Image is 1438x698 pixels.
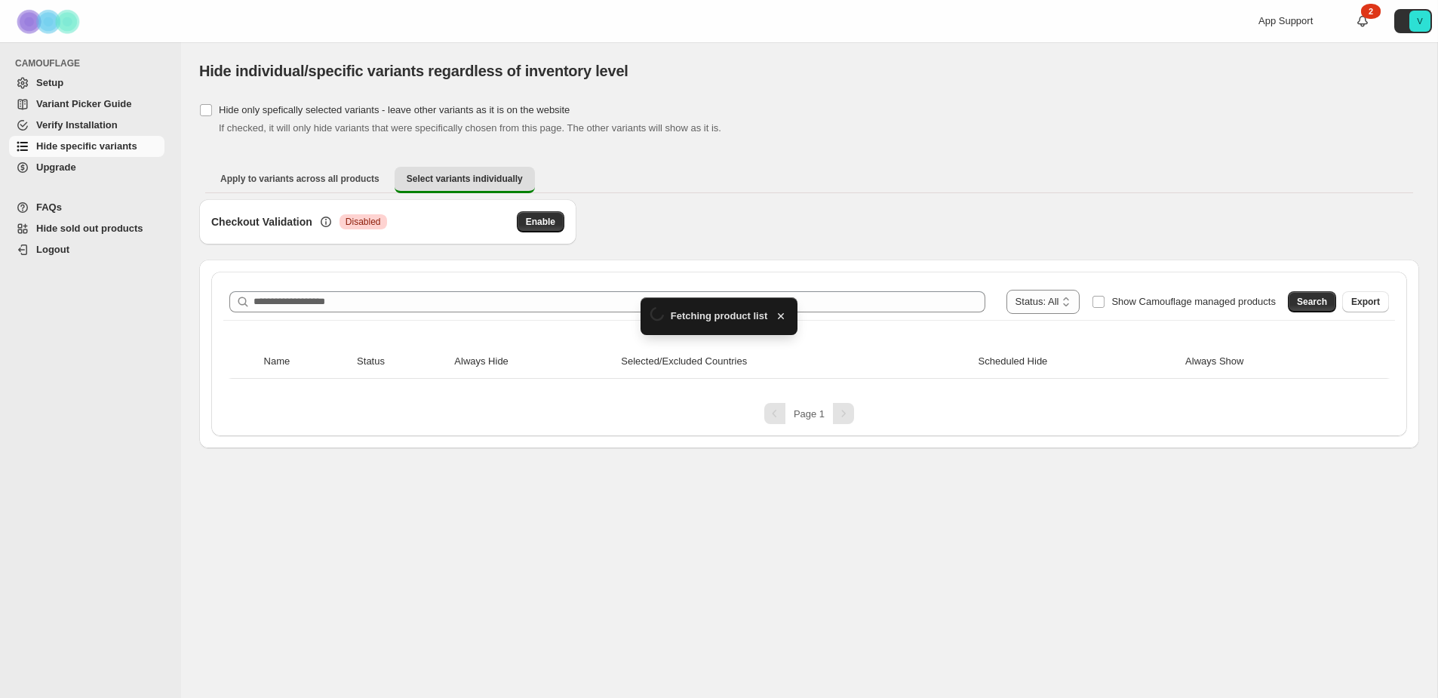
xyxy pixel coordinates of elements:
span: CAMOUFLAGE [15,57,171,69]
span: Setup [36,77,63,88]
th: Selected/Excluded Countries [616,345,973,379]
span: Upgrade [36,161,76,173]
span: Disabled [346,216,381,228]
a: Variant Picker Guide [9,94,164,115]
th: Always Hide [450,345,616,379]
span: If checked, it will only hide variants that were specifically chosen from this page. The other va... [219,122,721,134]
button: Avatar with initials V [1394,9,1432,33]
span: Page 1 [794,408,825,420]
span: FAQs [36,201,62,213]
th: Status [352,345,450,379]
img: Camouflage [12,1,88,42]
span: Show Camouflage managed products [1111,296,1276,307]
span: Variant Picker Guide [36,98,131,109]
div: 2 [1361,4,1381,19]
button: Select variants individually [395,167,535,193]
button: Apply to variants across all products [208,167,392,191]
a: FAQs [9,197,164,218]
a: Hide specific variants [9,136,164,157]
button: Enable [517,211,564,232]
span: Verify Installation [36,119,118,131]
button: Export [1342,291,1389,312]
span: Enable [526,216,555,228]
th: Scheduled Hide [974,345,1181,379]
span: Logout [36,244,69,255]
a: Hide sold out products [9,218,164,239]
span: Hide specific variants [36,140,137,152]
a: Upgrade [9,157,164,178]
span: Avatar with initials V [1409,11,1430,32]
nav: Pagination [223,403,1395,424]
span: Export [1351,296,1380,308]
span: App Support [1258,15,1313,26]
th: Name [260,345,352,379]
div: Select variants individually [199,199,1419,448]
span: Hide sold out products [36,223,143,234]
button: Search [1288,291,1336,312]
span: Apply to variants across all products [220,173,379,185]
span: Hide only spefically selected variants - leave other variants as it is on the website [219,104,570,115]
span: Hide individual/specific variants regardless of inventory level [199,63,628,79]
th: Always Show [1181,345,1359,379]
span: Search [1297,296,1327,308]
span: Select variants individually [407,173,523,185]
h3: Checkout Validation [211,214,312,229]
span: Fetching product list [671,309,768,324]
a: Logout [9,239,164,260]
a: 2 [1355,14,1370,29]
a: Setup [9,72,164,94]
text: V [1417,17,1423,26]
a: Verify Installation [9,115,164,136]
